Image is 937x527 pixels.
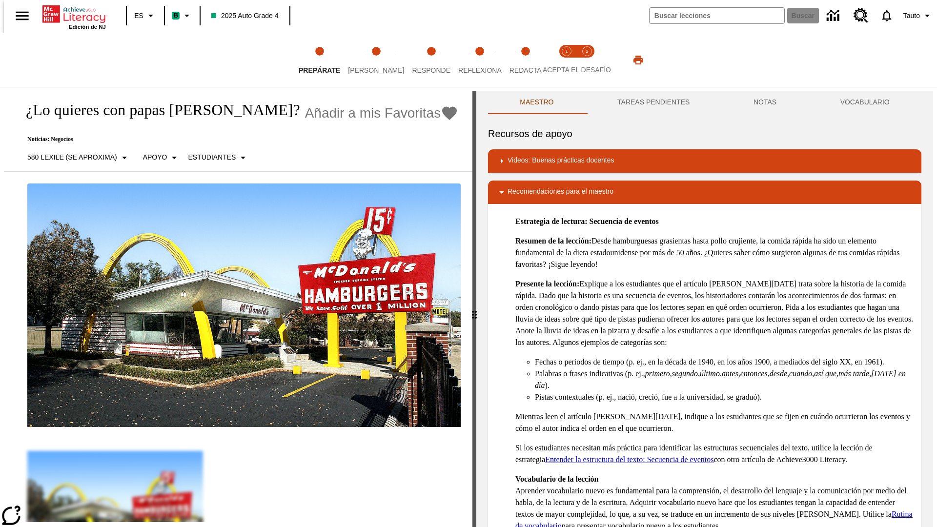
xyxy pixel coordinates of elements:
div: activity [476,91,933,527]
span: Responde [412,66,450,74]
strong: Vocabulario de la lección [515,475,599,483]
button: Seleccionar estudiante [184,149,253,166]
button: Lenguaje: ES, Selecciona un idioma [130,7,161,24]
p: Desde hamburguesas grasientas hasta pollo crujiente, la comida rápida ha sido un elemento fundame... [515,235,914,270]
button: Responde step 3 of 5 [404,33,458,87]
button: Lee step 2 of 5 [340,33,412,87]
a: Entender la estructura del texto: Secuencia de eventos [545,455,713,464]
span: Añadir a mis Favoritas [305,105,441,121]
input: Buscar campo [650,8,784,23]
em: antes [722,369,738,378]
button: TAREAS PENDIENTES [586,91,722,114]
strong: Resumen de la lección: [515,237,591,245]
li: Pistas contextuales (p. ej., nació, creció, fue a la universidad, se graduó). [535,391,914,403]
button: VOCABULARIO [808,91,921,114]
button: Maestro [488,91,586,114]
button: Acepta el desafío lee step 1 of 2 [552,33,581,87]
em: más tarde [838,369,869,378]
div: Videos: Buenas prácticas docentes [488,149,921,173]
button: Boost El color de la clase es verde menta. Cambiar el color de la clase. [168,7,197,24]
em: último [700,369,720,378]
span: Tauto [903,11,920,21]
em: cuando [789,369,812,378]
button: Prepárate step 1 of 5 [291,33,348,87]
div: reading [4,91,472,522]
text: 1 [565,49,568,54]
button: Abrir el menú lateral [8,1,37,30]
p: Estudiantes [188,152,236,162]
strong: Estrategia de lectura: Secuencia de eventos [515,217,659,225]
li: Fechas o periodos de tiempo (p. ej., en la década de 1940, en los años 1900, a mediados del siglo... [535,356,914,368]
em: así que [814,369,836,378]
span: Prepárate [299,66,340,74]
p: 580 Lexile (Se aproxima) [27,152,117,162]
button: NOTAS [722,91,809,114]
a: Centro de recursos, Se abrirá en una pestaña nueva. [848,2,874,29]
em: segundo [672,369,698,378]
span: [PERSON_NAME] [348,66,404,74]
button: Redacta step 5 of 5 [502,33,550,87]
span: B [173,9,178,21]
h1: ¿Lo quieres con papas [PERSON_NAME]? [16,101,300,119]
button: Añadir a mis Favoritas - ¿Lo quieres con papas fritas? [305,104,459,122]
button: Acepta el desafío contesta step 2 of 2 [573,33,601,87]
button: Reflexiona step 4 of 5 [450,33,509,87]
span: Redacta [509,66,542,74]
em: entonces [740,369,768,378]
p: Noticias: Negocios [16,136,458,143]
p: Recomendaciones para el maestro [508,186,613,198]
p: Apoyo [143,152,167,162]
em: desde [770,369,787,378]
h6: Recursos de apoyo [488,126,921,142]
span: Reflexiona [458,66,502,74]
button: Perfil/Configuración [899,7,937,24]
span: Edición de NJ [69,24,106,30]
button: Imprimir [623,51,654,69]
span: ACEPTA EL DESAFÍO [543,66,611,74]
img: Uno de los primeros locales de McDonald's, con el icónico letrero rojo y los arcos amarillos. [27,183,461,427]
button: Seleccione Lexile, 580 Lexile (Se aproxima) [23,149,134,166]
div: Instructional Panel Tabs [488,91,921,114]
span: ES [134,11,143,21]
strong: Presente la lección: [515,280,579,288]
span: 2025 Auto Grade 4 [211,11,279,21]
button: Tipo de apoyo, Apoyo [139,149,184,166]
li: Palabras o frases indicativas (p. ej., , , , , , , , , , ). [535,368,914,391]
p: Si los estudiantes necesitan más práctica para identificar las estructuras secuenciales del texto... [515,442,914,466]
text: 2 [586,49,588,54]
p: Videos: Buenas prácticas docentes [508,155,614,167]
div: Pulsa la tecla de intro o la barra espaciadora y luego presiona las flechas de derecha e izquierd... [472,91,476,527]
div: Recomendaciones para el maestro [488,181,921,204]
p: Mientras leen el artículo [PERSON_NAME][DATE], indique a los estudiantes que se fijen en cuándo o... [515,411,914,434]
a: Notificaciones [874,3,899,28]
a: Centro de información [821,2,848,29]
p: Explique a los estudiantes que el artículo [PERSON_NAME][DATE] trata sobre la historia de la comi... [515,278,914,348]
em: primero [645,369,670,378]
div: Portada [42,3,106,30]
